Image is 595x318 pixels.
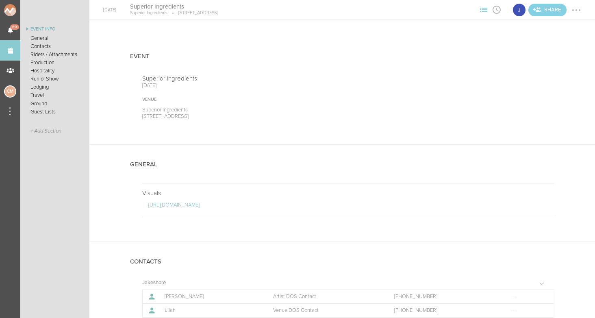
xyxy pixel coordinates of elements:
h4: General [130,161,157,168]
div: Jakeshore [512,3,526,17]
h5: Jakeshore [142,280,166,285]
p: [STREET_ADDRESS] [167,10,218,16]
div: J [512,3,526,17]
div: Charlie McGinley [4,85,16,98]
a: Riders / Attachments [20,50,89,59]
a: [URL][DOMAIN_NAME] [148,202,200,208]
p: [DATE] [142,82,330,89]
p: Visuals [142,189,554,197]
a: Ground [20,100,89,108]
div: Venue [142,97,330,102]
a: Guest Lists [20,108,89,116]
a: Event Info [20,24,89,34]
p: Venue DOS Contact [273,307,376,314]
span: + Add Section [30,128,61,134]
img: NOMAD [4,4,50,16]
h4: Event [130,53,150,60]
a: General [20,34,89,42]
p: [STREET_ADDRESS] [142,113,330,120]
a: [PHONE_NUMBER] [394,307,493,314]
a: Travel [20,91,89,99]
p: Superior Ingredients [142,107,330,113]
span: View Sections [477,7,490,12]
a: Invite teams to the Event [528,4,567,16]
span: 60 [10,24,19,30]
p: Superior Ingredients [130,10,167,16]
h4: Superior Ingredients [130,3,218,11]
p: Artist DOS Contact [273,293,376,300]
a: Hospitality [20,67,89,75]
p: [PERSON_NAME] [165,294,255,300]
a: [PHONE_NUMBER] [394,293,493,300]
a: Lodging [20,83,89,91]
h4: Contacts [130,258,161,265]
a: Run of Show [20,75,89,83]
p: Lilah [165,307,255,314]
span: View Itinerary [490,7,503,12]
a: Contacts [20,42,89,50]
div: Share [528,4,567,16]
a: Production [20,59,89,67]
p: Superior Ingredients [142,75,330,82]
